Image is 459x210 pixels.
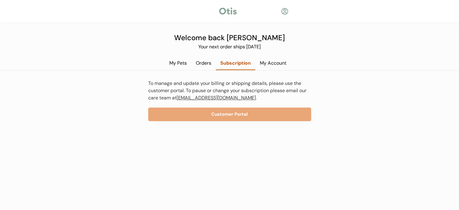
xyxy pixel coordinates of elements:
a: [EMAIL_ADDRESS][DOMAIN_NAME] [177,95,256,101]
div: My Account [255,60,291,66]
button: Customer Portal [148,108,311,121]
div: Subscription [216,60,255,66]
div: Welcome back [PERSON_NAME] [171,32,288,43]
div: My Pets [165,60,191,66]
div: To manage and update your billing or shipping details, please use the customer portal. To pause o... [148,80,311,102]
div: Orders [191,60,216,66]
div: Your next order ships [DATE] [171,43,288,52]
